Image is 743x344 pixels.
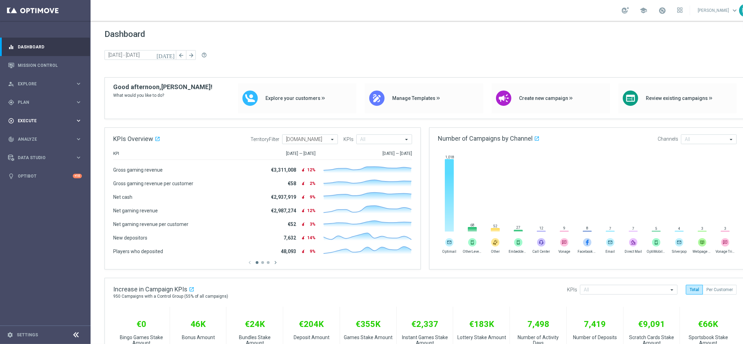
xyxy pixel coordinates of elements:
[18,82,75,86] span: Explore
[8,118,14,124] i: play_circle_outline
[8,44,14,50] i: equalizer
[731,7,738,14] span: keyboard_arrow_down
[640,7,647,14] span: school
[18,167,73,185] a: Optibot
[8,81,75,87] div: Explore
[18,119,75,123] span: Execute
[8,167,82,185] div: Optibot
[8,155,82,161] button: Data Studio keyboard_arrow_right
[8,63,82,68] button: Mission Control
[17,333,38,337] a: Settings
[8,100,82,105] button: gps_fixed Plan keyboard_arrow_right
[8,155,75,161] div: Data Studio
[8,56,82,75] div: Mission Control
[8,173,82,179] button: lightbulb Optibot +10
[8,81,82,87] button: person_search Explore keyboard_arrow_right
[8,99,75,105] div: Plan
[8,118,82,124] button: play_circle_outline Execute keyboard_arrow_right
[8,99,14,105] i: gps_fixed
[8,136,14,142] i: track_changes
[18,100,75,104] span: Plan
[8,81,14,87] i: person_search
[7,332,13,338] i: settings
[8,118,75,124] div: Execute
[75,136,82,142] i: keyboard_arrow_right
[75,99,82,105] i: keyboard_arrow_right
[73,174,82,178] div: +10
[8,136,75,142] div: Analyze
[75,117,82,124] i: keyboard_arrow_right
[18,38,82,56] a: Dashboard
[8,136,82,142] button: track_changes Analyze keyboard_arrow_right
[18,56,82,75] a: Mission Control
[18,156,75,160] span: Data Studio
[8,38,82,56] div: Dashboard
[8,44,82,50] button: equalizer Dashboard
[75,80,82,87] i: keyboard_arrow_right
[8,173,14,179] i: lightbulb
[18,137,75,141] span: Analyze
[75,154,82,161] i: keyboard_arrow_right
[697,5,739,16] a: [PERSON_NAME]keyboard_arrow_down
